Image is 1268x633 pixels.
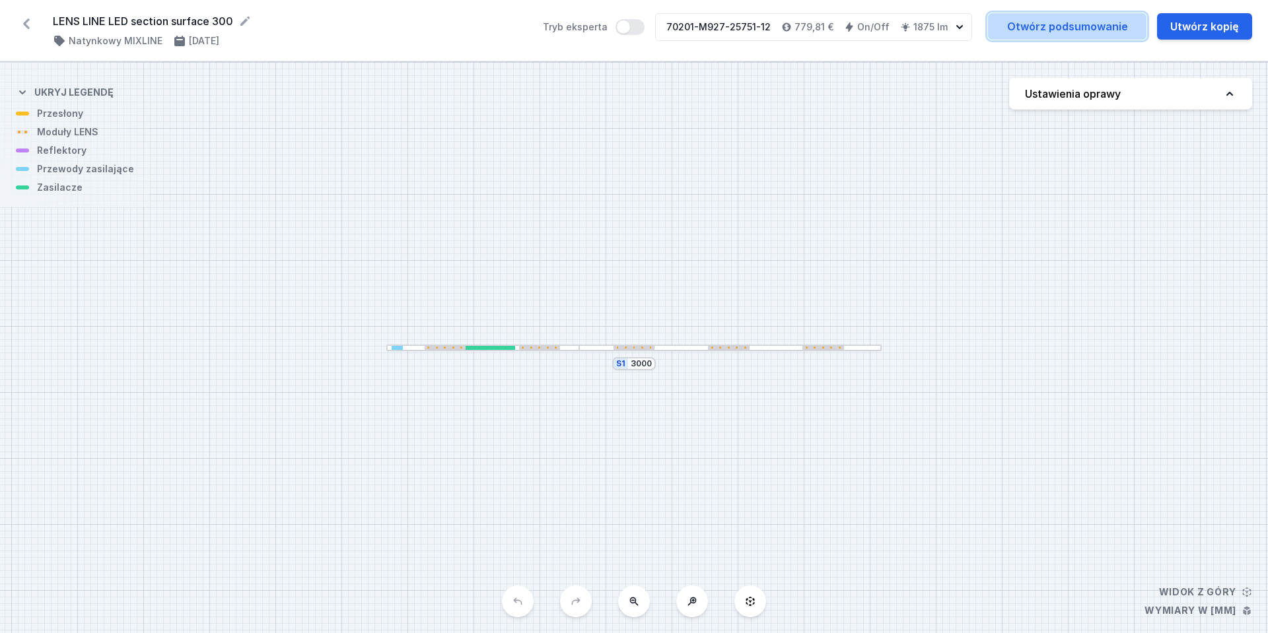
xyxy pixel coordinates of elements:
h4: 779,81 € [794,20,833,34]
h4: [DATE] [189,34,219,48]
a: Otwórz podsumowanie [988,13,1146,40]
button: Ukryj legendę [16,75,114,107]
h4: Ustawienia oprawy [1025,86,1121,102]
div: 70201-M927-25751-12 [666,20,771,34]
button: Ustawienia oprawy [1009,78,1252,110]
label: Tryb eksperta [543,19,645,35]
h4: On/Off [857,20,890,34]
h4: Natynkowy MIXLINE [69,34,162,48]
h4: Ukryj legendę [34,86,114,99]
button: 70201-M927-25751-12779,81 €On/Off1875 lm [655,13,972,41]
button: Edytuj nazwę projektu [238,15,252,28]
button: Utwórz kopię [1157,13,1252,40]
button: Tryb eksperta [616,19,645,35]
h4: 1875 lm [913,20,948,34]
form: LENS LINE LED section surface 300 [53,13,527,29]
input: Wymiar [mm] [631,358,652,369]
